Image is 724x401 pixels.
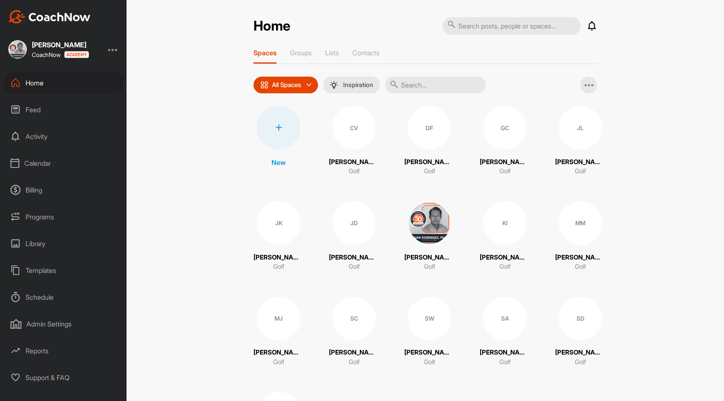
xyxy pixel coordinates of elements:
p: Golf [575,262,586,272]
div: Calendar [5,153,123,174]
p: Inspiration [343,82,373,88]
div: CV [332,106,376,149]
input: Search... [385,77,486,93]
div: JL [559,106,602,149]
div: JK [257,201,300,245]
p: Spaces [253,49,277,57]
p: Golf [575,357,586,367]
p: All Spaces [272,82,301,88]
div: MJ [257,297,300,340]
a: SD[PERSON_NAME]Golf [555,297,605,367]
div: DF [408,106,451,149]
div: Home [5,72,123,93]
p: [PERSON_NAME] [480,348,530,357]
div: CoachNow [32,51,89,58]
div: SD [559,297,602,340]
div: KI [483,201,527,245]
div: Library [5,233,123,254]
p: Golf [499,357,511,367]
div: Templates [5,260,123,281]
div: SW [408,297,451,340]
p: Golf [349,262,360,272]
p: [PERSON_NAME] [555,253,605,262]
p: [PERSON_NAME] [404,348,455,357]
img: square_f96d48448477b8f81c19b5c515a4a763.jpg [8,40,27,59]
a: JK[PERSON_NAME]Golf [253,201,304,272]
img: square_f96d48448477b8f81c19b5c515a4a763.jpg [408,201,451,245]
p: Golf [499,262,511,272]
img: CoachNow [8,10,90,23]
a: JD[PERSON_NAME]Golf [329,201,379,272]
p: [PERSON_NAME] [404,253,455,262]
h2: Home [253,18,290,34]
a: CV[PERSON_NAME]Golf [329,106,379,176]
div: MM [559,201,602,245]
img: menuIcon [330,81,338,89]
p: Golf [349,357,360,367]
p: [PERSON_NAME] [480,157,530,167]
div: Billing [5,180,123,200]
a: MJ[PERSON_NAME]Golf [253,297,304,367]
a: KI[PERSON_NAME]Golf [480,201,530,272]
div: Activity [5,126,123,147]
p: [PERSON_NAME] [253,348,304,357]
div: [PERSON_NAME] [32,41,89,48]
p: [PERSON_NAME] [555,157,605,167]
p: [PERSON_NAME] [555,348,605,357]
p: [PERSON_NAME] [329,157,379,167]
a: DF[PERSON_NAME]Golf [404,106,455,176]
a: GC[PERSON_NAME]Golf [480,106,530,176]
p: New [271,157,286,167]
p: Golf [575,167,586,176]
img: CoachNow acadmey [64,51,89,58]
div: SC [332,297,376,340]
div: Feed [5,99,123,120]
div: Programs [5,206,123,227]
a: SA[PERSON_NAME]Golf [480,297,530,367]
a: MM[PERSON_NAME]Golf [555,201,605,272]
div: Admin Settings [5,314,123,334]
div: Schedule [5,287,123,308]
p: Golf [273,262,284,272]
p: Groups [290,49,312,57]
img: icon [260,81,269,89]
p: Golf [424,262,435,272]
p: Golf [499,167,511,176]
a: [PERSON_NAME]Golf [404,201,455,272]
a: SC[PERSON_NAME]Golf [329,297,379,367]
input: Search posts, people or spaces... [442,17,581,35]
div: SA [483,297,527,340]
div: Support & FAQ [5,367,123,388]
div: GC [483,106,527,149]
p: Contacts [352,49,380,57]
p: [PERSON_NAME] [404,157,455,167]
p: Lists [325,49,339,57]
a: JL[PERSON_NAME]Golf [555,106,605,176]
p: [PERSON_NAME] [480,253,530,262]
p: [PERSON_NAME] [253,253,304,262]
p: [PERSON_NAME] [329,253,379,262]
p: Golf [273,357,284,367]
p: Golf [424,167,435,176]
a: SW[PERSON_NAME]Golf [404,297,455,367]
div: JD [332,201,376,245]
p: Golf [424,357,435,367]
p: Golf [349,167,360,176]
p: [PERSON_NAME] [329,348,379,357]
div: Reports [5,340,123,361]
